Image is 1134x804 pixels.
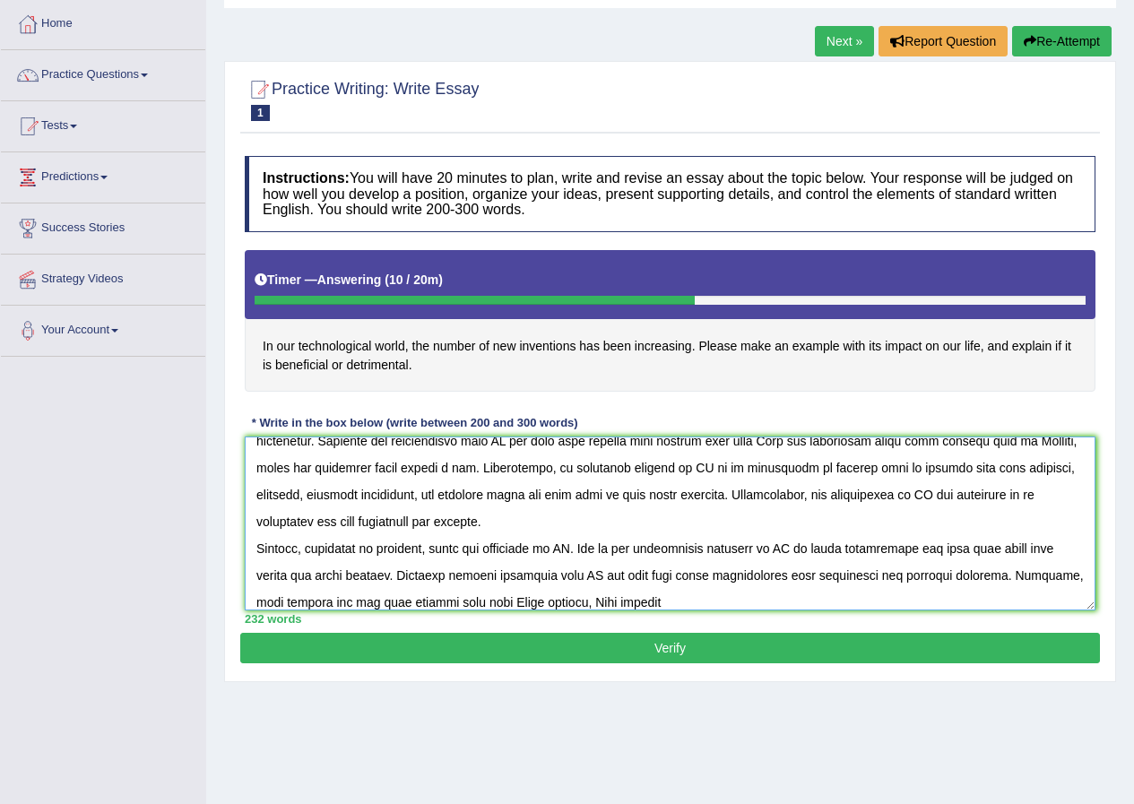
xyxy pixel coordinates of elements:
b: Instructions: [263,170,350,186]
b: Answering [317,272,382,287]
b: ) [438,272,443,287]
div: * Write in the box below (write between 200 and 300 words) [245,414,584,431]
div: 232 words [245,610,1095,627]
a: Predictions [1,152,205,197]
a: Strategy Videos [1,255,205,299]
h4: You will have 20 minutes to plan, write and revise an essay about the topic below. Your response ... [245,156,1095,232]
b: 10 / 20m [389,272,438,287]
h4: In our technological world, the number of new inventions has been increasing. Please make an exam... [245,250,1095,393]
a: Your Account [1,306,205,350]
h5: Timer — [255,273,443,287]
a: Success Stories [1,203,205,248]
b: ( [385,272,389,287]
span: 1 [251,105,270,121]
button: Re-Attempt [1012,26,1112,56]
button: Report Question [879,26,1008,56]
button: Verify [240,633,1100,663]
a: Next » [815,26,874,56]
a: Practice Questions [1,50,205,95]
a: Tests [1,101,205,146]
h2: Practice Writing: Write Essay [245,76,479,121]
